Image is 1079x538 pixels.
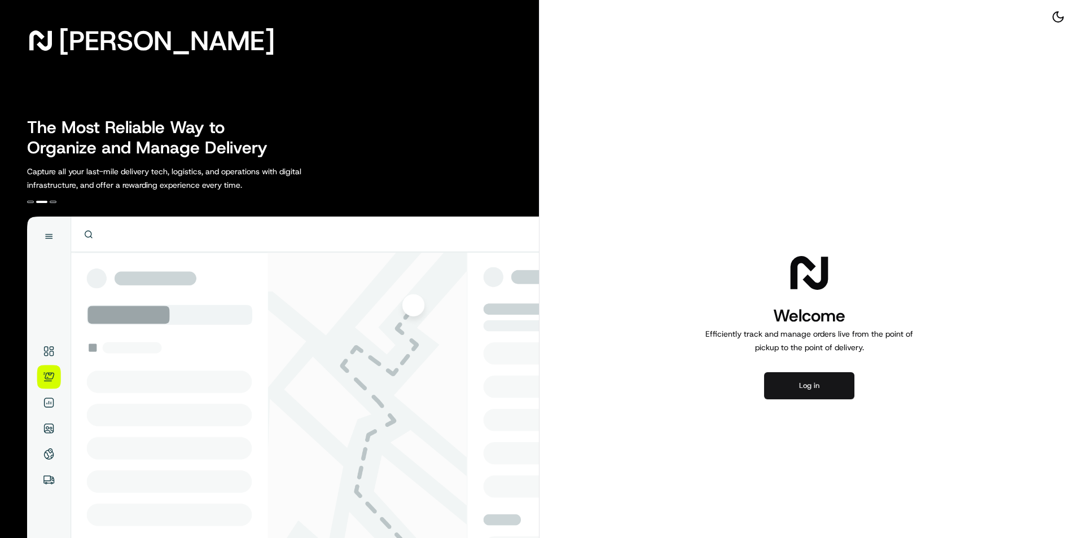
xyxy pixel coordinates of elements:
[701,305,918,327] h1: Welcome
[59,29,275,52] span: [PERSON_NAME]
[701,327,918,354] p: Efficiently track and manage orders live from the point of pickup to the point of delivery.
[27,117,280,158] h2: The Most Reliable Way to Organize and Manage Delivery
[764,372,854,399] button: Log in
[27,165,352,192] p: Capture all your last-mile delivery tech, logistics, and operations with digital infrastructure, ...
